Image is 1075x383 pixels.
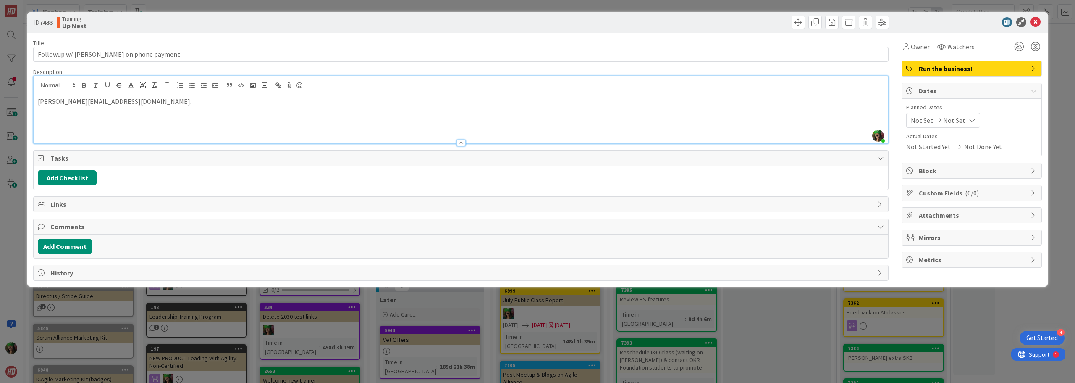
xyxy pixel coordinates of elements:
[44,3,46,10] div: 1
[38,170,97,185] button: Add Checklist
[33,47,889,62] input: type card name here...
[62,16,87,22] span: Training
[1057,329,1065,336] div: 4
[50,268,873,278] span: History
[965,189,979,197] span: ( 0/0 )
[62,22,87,29] b: Up Next
[919,63,1026,74] span: Run the business!
[872,130,884,142] img: zMbp8UmSkcuFrGHA6WMwLokxENeDinhm.jpg
[919,210,1026,220] span: Attachments
[919,166,1026,176] span: Block
[33,17,53,27] span: ID
[1020,331,1065,345] div: Open Get Started checklist, remaining modules: 4
[911,115,933,125] span: Not Set
[919,86,1026,96] span: Dates
[911,42,930,52] span: Owner
[38,97,884,106] p: [PERSON_NAME][EMAIL_ADDRESS][DOMAIN_NAME].
[919,188,1026,198] span: Custom Fields
[964,142,1002,152] span: Not Done Yet
[33,68,62,76] span: Description
[38,239,92,254] button: Add Comment
[919,232,1026,243] span: Mirrors
[1026,334,1058,342] div: Get Started
[906,103,1037,112] span: Planned Dates
[50,199,873,209] span: Links
[39,18,53,26] b: 7433
[906,142,951,152] span: Not Started Yet
[33,39,44,47] label: Title
[947,42,975,52] span: Watchers
[943,115,965,125] span: Not Set
[919,255,1026,265] span: Metrics
[50,222,873,232] span: Comments
[18,1,38,11] span: Support
[50,153,873,163] span: Tasks
[906,132,1037,141] span: Actual Dates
